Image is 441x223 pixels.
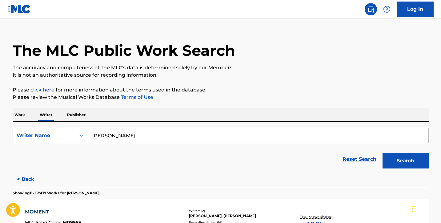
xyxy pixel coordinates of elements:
[383,153,429,168] button: Search
[381,3,393,15] div: Help
[38,108,54,121] p: Writer
[13,71,429,79] p: It is not an authoritative source for recording information.
[30,87,54,93] a: click here
[412,200,416,218] div: Drag
[397,2,434,17] a: Log In
[13,64,429,71] p: The accuracy and completeness of The MLC's data is determined solely by our Members.
[13,172,50,187] button: < Back
[410,193,441,223] iframe: Chat Widget
[365,3,377,15] a: Public Search
[367,6,375,13] img: search
[189,209,282,213] div: Writers ( 2 )
[25,208,81,216] div: MOMENT
[13,94,429,101] p: Please review the Musical Works Database
[7,5,31,14] img: MLC Logo
[13,128,429,172] form: Search Form
[339,152,379,166] a: Reset Search
[300,214,333,219] p: Total Known Shares:
[17,132,72,139] div: Writer Name
[13,41,235,60] h1: The MLC Public Work Search
[383,6,391,13] img: help
[13,108,27,121] p: Work
[13,86,429,94] p: Please for more information about the terms used in the database.
[65,108,87,121] p: Publisher
[13,190,99,196] p: Showing 11 - 17 of 17 Works for [PERSON_NAME]
[189,213,282,219] div: [PERSON_NAME], [PERSON_NAME]
[120,94,153,100] a: Terms of Use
